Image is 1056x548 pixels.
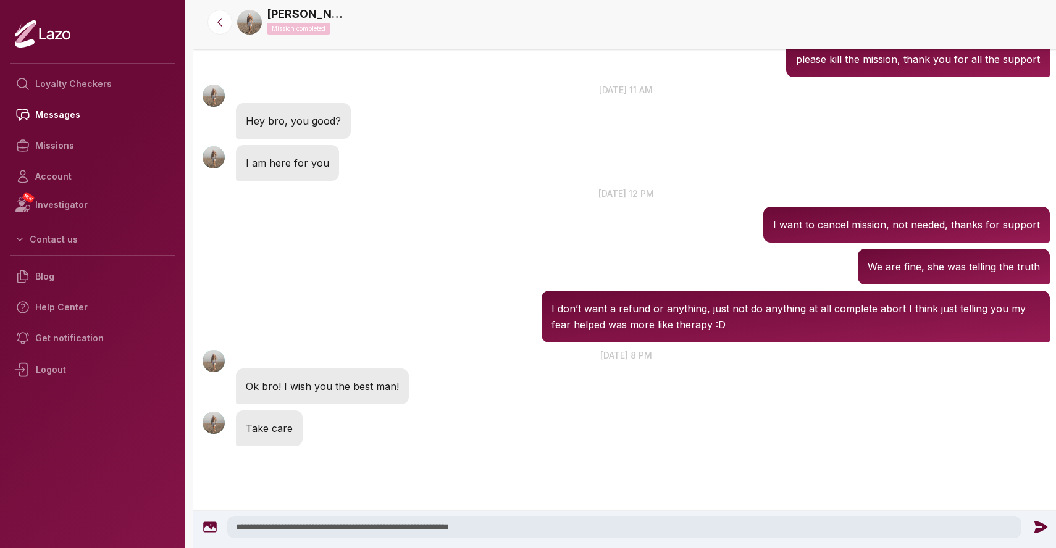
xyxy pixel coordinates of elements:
[796,51,1040,67] p: please kill the mission, thank you for all the support
[267,23,330,35] p: Mission completed
[10,130,175,161] a: Missions
[10,292,175,323] a: Help Center
[10,161,175,192] a: Account
[246,420,293,436] p: Take care
[10,323,175,354] a: Get notification
[551,301,1040,333] p: I don’t want a refund or anything, just not do anything at all complete abort I think just tellin...
[10,68,175,99] a: Loyalty Checkers
[10,261,175,292] a: Blog
[246,113,341,129] p: Hey bro, you good?
[246,378,399,394] p: Ok bro! I wish you the best man!
[246,155,329,171] p: I am here for you
[10,192,175,218] a: NEWInvestigator
[10,354,175,386] div: Logout
[10,228,175,251] button: Contact us
[203,146,225,168] img: User avatar
[267,6,347,23] a: [PERSON_NAME]
[773,217,1040,233] p: I want to cancel mission, not needed, thanks for support
[22,191,35,204] span: NEW
[237,10,262,35] img: b10d8b60-ea59-46b8-b99e-30469003c990
[868,259,1040,275] p: We are fine, she was telling the truth
[10,99,175,130] a: Messages
[203,412,225,434] img: User avatar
